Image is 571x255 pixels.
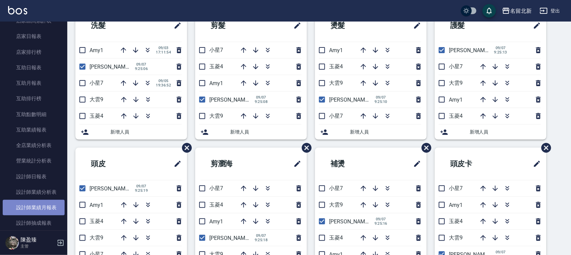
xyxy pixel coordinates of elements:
h5: 陳盈臻 [21,236,55,243]
span: 09/07 [493,46,508,50]
span: 9:25:08 [254,100,269,104]
a: 營業統計分析表 [3,153,65,169]
span: 大雲9 [90,96,103,103]
span: 小星7 [449,63,463,70]
span: 09/03 [156,46,171,50]
span: 小星7 [209,47,223,53]
a: 設計師日報表 [3,169,65,184]
span: 09/07 [134,184,149,188]
span: 小星7 [329,113,343,119]
span: 9:25:18 [254,238,269,242]
div: 名留北新 [510,7,532,15]
span: 小星7 [329,185,343,191]
span: 小星7 [449,185,463,191]
span: 刪除班表 [536,138,552,158]
span: 大雲9 [449,234,463,241]
a: 店家日報表 [3,29,65,44]
span: 小星7 [90,80,103,86]
span: 大雲9 [209,113,223,119]
a: 設計師抽成報表 [3,215,65,231]
span: 大雲9 [90,234,103,241]
span: 新增人員 [470,129,541,136]
span: [PERSON_NAME]2 [90,185,133,192]
a: 全店業績分析表 [3,138,65,153]
span: 09/07 [373,217,388,221]
h2: 剪瀏海 [201,152,266,176]
span: 修改班表的標題 [170,17,182,34]
span: 09/07 [134,62,149,67]
a: 互助日報表 [3,60,65,75]
a: 互助業績報表 [3,122,65,138]
span: Amy1 [209,218,223,225]
span: 玉菱4 [449,218,463,224]
span: 17:11:54 [156,50,171,54]
span: Amy1 [209,80,223,86]
a: 互助點數明細 [3,107,65,122]
span: 玉菱4 [90,218,103,224]
span: 大雲9 [329,80,343,86]
p: 主管 [21,243,55,249]
div: 新增人員 [315,124,427,140]
span: 大雲9 [449,80,463,86]
h2: 頭皮 [81,152,143,176]
span: Amy1 [449,202,463,208]
h2: 剪髮 [201,13,262,38]
span: 9:25:16 [373,221,388,226]
button: 名留北新 [499,4,534,18]
span: 9:25:06 [134,67,149,71]
span: 玉菱4 [449,113,463,119]
span: 19:36:52 [156,83,171,87]
span: 刪除班表 [177,138,193,158]
span: [PERSON_NAME]2 [329,218,372,225]
span: [PERSON_NAME]2 [209,235,253,241]
span: Amy1 [449,97,463,103]
span: 玉菱4 [209,63,223,70]
img: Person [5,236,19,250]
span: 大雲9 [329,202,343,208]
span: 修改班表的標題 [409,156,421,172]
a: 店家排行榜 [3,44,65,60]
h2: 洗髮 [81,13,143,38]
span: 小星7 [209,185,223,191]
span: 修改班表的標題 [170,156,182,172]
span: 09/07 [254,233,269,238]
span: 修改班表的標題 [409,17,421,34]
a: 互助排行榜 [3,91,65,106]
div: 新增人員 [75,124,187,140]
span: [PERSON_NAME]2 [90,64,133,70]
span: 修改班表的標題 [289,17,301,34]
span: Amy1 [329,47,343,53]
span: 9:25:10 [373,100,388,104]
h2: 護髮 [440,13,502,38]
button: save [483,4,496,17]
span: 玉菱4 [90,113,103,119]
span: [PERSON_NAME]2 [329,97,372,103]
div: 新增人員 [195,124,307,140]
span: 09/07 [493,250,508,254]
span: 修改班表的標題 [289,156,301,172]
button: 登出 [537,5,563,17]
span: 刪除班表 [297,138,313,158]
span: 玉菱4 [329,63,343,70]
span: 玉菱4 [329,234,343,241]
span: Amy1 [90,202,103,208]
span: [PERSON_NAME]2 [209,97,253,103]
span: 新增人員 [230,129,301,136]
span: 刪除班表 [417,138,432,158]
span: 09/07 [254,95,269,100]
span: 9:25:13 [493,50,508,54]
span: 9:25:19 [134,188,149,193]
span: 09/05 [156,79,171,83]
span: 新增人員 [110,129,182,136]
span: 修改班表的標題 [529,17,541,34]
span: 09/07 [373,95,388,100]
a: 互助月報表 [3,75,65,91]
span: [PERSON_NAME]2 [449,47,492,53]
a: 設計師業績分析表 [3,184,65,200]
span: 新增人員 [350,129,421,136]
span: Amy1 [90,47,103,53]
span: 玉菱4 [209,202,223,208]
span: 修改班表的標題 [529,156,541,172]
h2: 燙髮 [320,13,382,38]
img: Logo [8,6,27,14]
